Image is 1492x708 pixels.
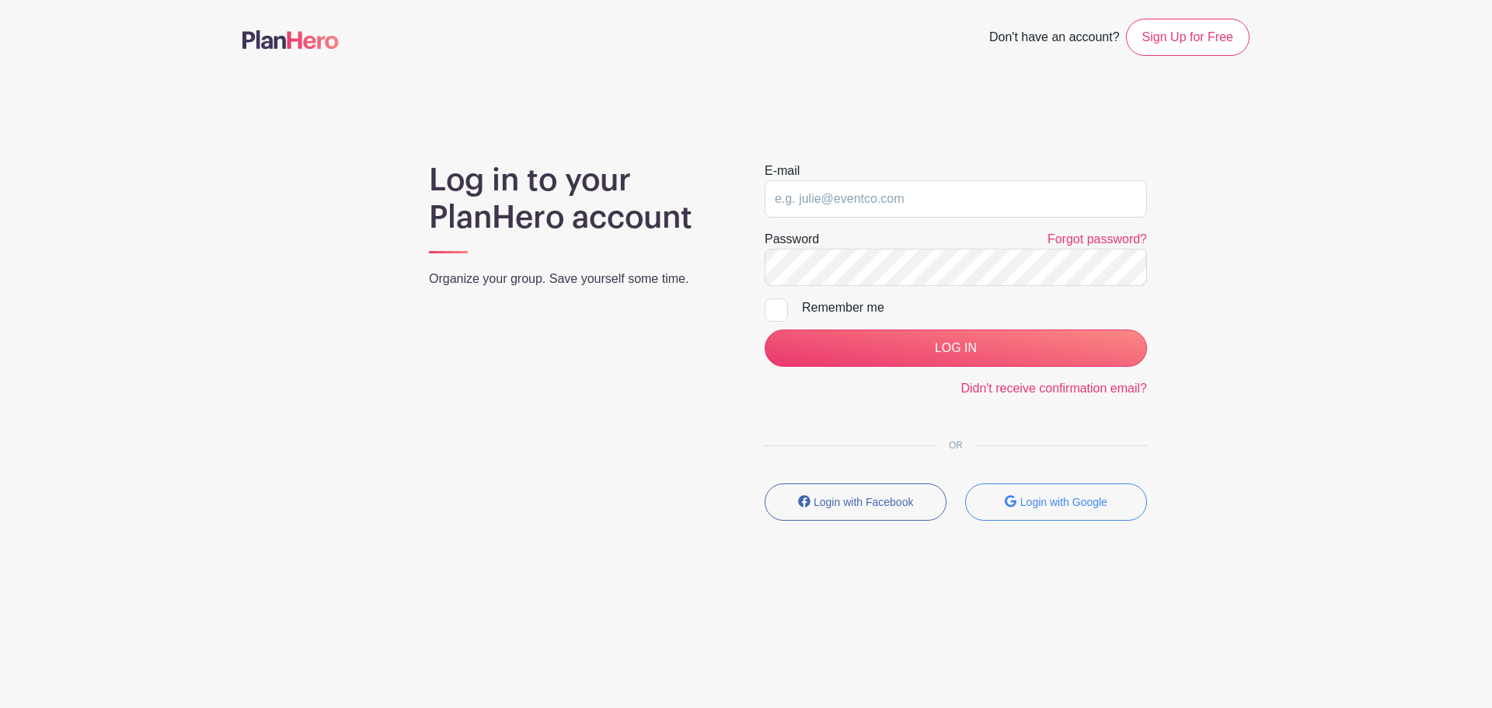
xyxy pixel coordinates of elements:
button: Login with Facebook [765,483,946,521]
button: Login with Google [965,483,1147,521]
a: Sign Up for Free [1126,19,1250,56]
span: Don't have an account? [989,22,1120,56]
h1: Log in to your PlanHero account [429,162,727,236]
input: LOG IN [765,330,1147,367]
a: Didn't receive confirmation email? [960,382,1147,395]
label: Password [765,230,819,249]
label: E-mail [765,162,800,180]
img: logo-507f7623f17ff9eddc593b1ce0a138ce2505c220e1c5a4e2b4648c50719b7d32.svg [242,30,339,49]
p: Organize your group. Save yourself some time. [429,270,727,288]
div: Remember me [802,298,1147,317]
a: Forgot password? [1048,232,1147,246]
small: Login with Facebook [814,496,913,508]
span: OR [936,440,975,451]
input: e.g. julie@eventco.com [765,180,1147,218]
small: Login with Google [1020,496,1107,508]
